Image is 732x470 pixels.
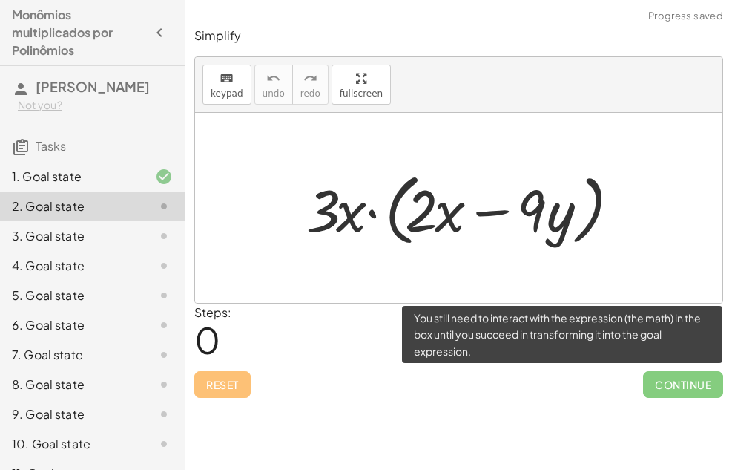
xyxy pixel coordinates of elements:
[155,316,173,334] i: Task not started.
[155,227,173,245] i: Task not started.
[12,435,131,453] div: 10. Goal state
[12,376,131,394] div: 8. Goal state
[303,70,317,88] i: redo
[18,98,173,113] div: Not you?
[263,88,285,99] span: undo
[211,88,243,99] span: keypad
[12,405,131,423] div: 9. Goal state
[194,317,220,362] span: 0
[292,65,329,105] button: redoredo
[254,65,293,105] button: undoundo
[194,304,231,320] label: Steps:
[648,9,723,24] span: Progress saved
[155,198,173,215] i: Task not started.
[194,27,723,45] p: Simplify
[155,435,173,453] i: Task not started.
[36,78,150,95] span: [PERSON_NAME]
[155,376,173,394] i: Task not started.
[266,70,280,88] i: undo
[36,138,66,154] span: Tasks
[300,88,320,99] span: redo
[220,70,234,88] i: keyboard
[12,168,131,186] div: 1. Goal state
[12,6,146,59] h4: Monômios multiplicados por Polinômios
[155,287,173,304] i: Task not started.
[332,65,391,105] button: fullscreen
[340,88,383,99] span: fullscreen
[202,65,251,105] button: keyboardkeypad
[12,227,131,245] div: 3. Goal state
[12,316,131,334] div: 6. Goal state
[12,287,131,304] div: 5. Goal state
[155,346,173,364] i: Task not started.
[155,405,173,423] i: Task not started.
[155,257,173,275] i: Task not started.
[12,257,131,275] div: 4. Goal state
[12,198,131,215] div: 2. Goal state
[12,346,131,364] div: 7. Goal state
[155,168,173,186] i: Task finished and correct.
